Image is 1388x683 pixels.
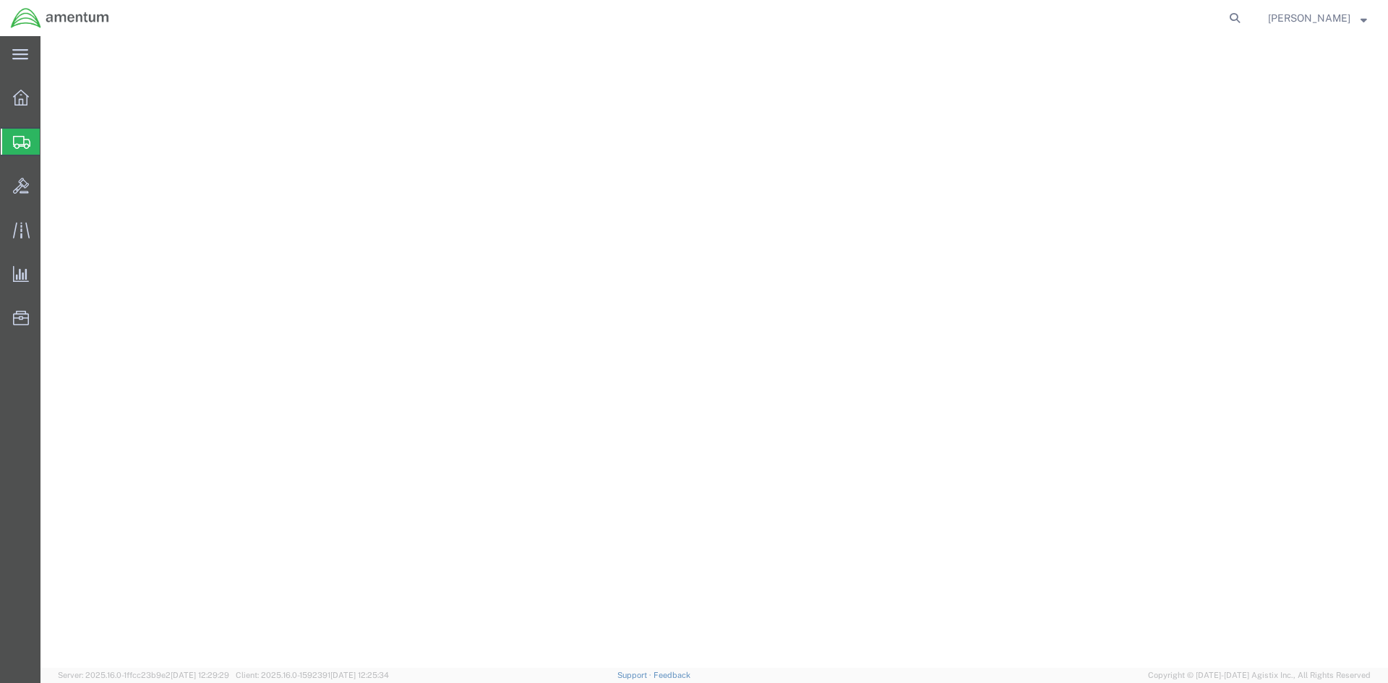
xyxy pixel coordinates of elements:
span: Client: 2025.16.0-1592391 [236,671,389,679]
a: Support [617,671,654,679]
img: logo [10,7,110,29]
iframe: FS Legacy Container [40,36,1388,668]
span: Copyright © [DATE]-[DATE] Agistix Inc., All Rights Reserved [1148,669,1371,682]
a: Feedback [654,671,690,679]
span: [DATE] 12:29:29 [171,671,229,679]
span: Server: 2025.16.0-1ffcc23b9e2 [58,671,229,679]
span: [DATE] 12:25:34 [330,671,389,679]
span: Jessica White [1268,10,1350,26]
button: [PERSON_NAME] [1267,9,1368,27]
